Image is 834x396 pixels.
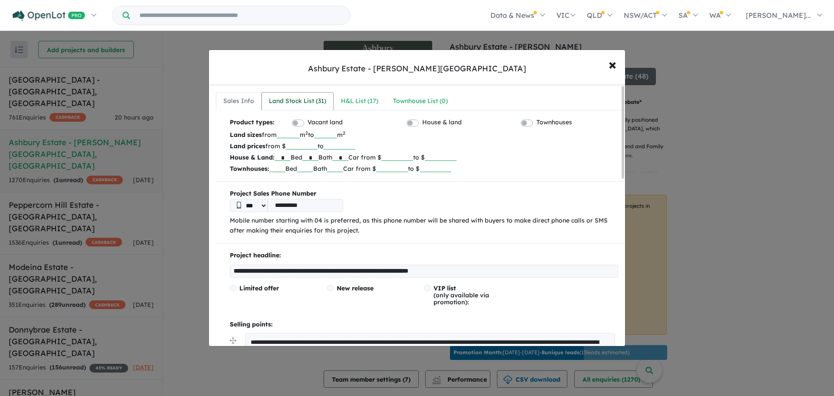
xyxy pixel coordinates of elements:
p: Bed Bath Car from $ to $ [230,163,618,174]
span: (only available via promotion): [434,284,489,306]
img: drag.svg [230,337,236,344]
div: Land Stock List ( 31 ) [269,96,326,106]
span: New release [337,284,374,292]
sup: 2 [343,130,345,136]
span: VIP list [434,284,456,292]
label: Townhouses [536,117,572,128]
p: Project headline: [230,250,618,261]
b: Land sizes [230,131,262,139]
b: Townhouses: [230,165,269,173]
p: from $ to [230,140,618,152]
label: Vacant land [308,117,343,128]
label: House & land [422,117,462,128]
p: Mobile number starting with 04 is preferred, as this phone number will be shared with buyers to m... [230,216,618,236]
img: Phone icon [237,202,241,209]
div: Sales Info [223,96,254,106]
p: Selling points: [230,319,618,330]
input: Try estate name, suburb, builder or developer [132,6,348,25]
span: Limited offer [239,284,279,292]
b: Project Sales Phone Number [230,189,618,199]
p: from m to m [230,129,618,140]
div: Townhouse List ( 0 ) [393,96,448,106]
p: Bed Bath Car from $ to $ [230,152,618,163]
sup: 2 [305,130,308,136]
span: × [609,55,616,73]
div: Ashbury Estate - [PERSON_NAME][GEOGRAPHIC_DATA] [308,63,526,74]
b: Product types: [230,117,275,129]
img: Openlot PRO Logo White [13,10,85,21]
b: Land prices [230,142,265,150]
b: House & Land: [230,153,275,161]
div: H&L List ( 17 ) [341,96,378,106]
span: [PERSON_NAME]... [746,11,811,20]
